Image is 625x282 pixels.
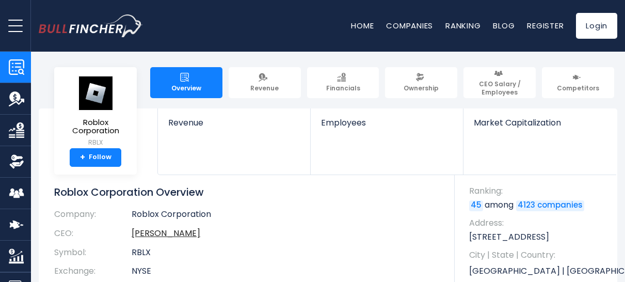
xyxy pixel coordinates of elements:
span: Revenue [168,118,300,128]
a: Home [351,20,374,31]
a: Overview [150,67,222,98]
span: Market Capitalization [474,118,606,128]
small: RBLX [62,138,129,147]
a: Competitors [542,67,614,98]
span: City | State | Country: [469,249,607,261]
span: Revenue [250,84,279,92]
th: CEO: [54,224,132,243]
span: Overview [171,84,201,92]
a: Roblox Corporation RBLX [62,75,129,148]
td: NYSE [132,262,439,281]
a: 4123 companies [516,200,584,211]
a: Go to homepage [39,14,143,37]
a: 45 [469,200,483,211]
img: bullfincher logo [39,14,143,37]
img: Ownership [9,154,24,169]
span: CEO Salary / Employees [468,80,531,96]
p: among [469,199,607,211]
td: RBLX [132,243,439,262]
span: Financials [326,84,360,92]
span: Ownership [404,84,439,92]
th: Exchange: [54,262,132,281]
span: Ranking: [469,185,607,197]
td: Roblox Corporation [132,209,439,224]
a: Financials [307,67,379,98]
a: ceo [132,227,200,239]
a: +Follow [70,148,121,167]
h1: Roblox Corporation Overview [54,185,439,199]
th: Symbol: [54,243,132,262]
th: Company: [54,209,132,224]
span: Competitors [557,84,599,92]
span: Roblox Corporation [62,118,129,135]
p: [STREET_ADDRESS] [469,231,607,243]
a: Blog [493,20,515,31]
span: Address: [469,217,607,229]
a: Ranking [445,20,480,31]
a: Ownership [385,67,457,98]
a: CEO Salary / Employees [463,67,536,98]
a: Register [527,20,564,31]
a: Market Capitalization [463,108,616,145]
a: Login [576,13,617,39]
a: Employees [311,108,463,145]
a: Companies [386,20,433,31]
a: Revenue [158,108,310,145]
strong: + [80,153,85,162]
p: [GEOGRAPHIC_DATA] | [GEOGRAPHIC_DATA] | US [469,263,607,279]
span: Employees [321,118,453,128]
a: Revenue [229,67,301,98]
